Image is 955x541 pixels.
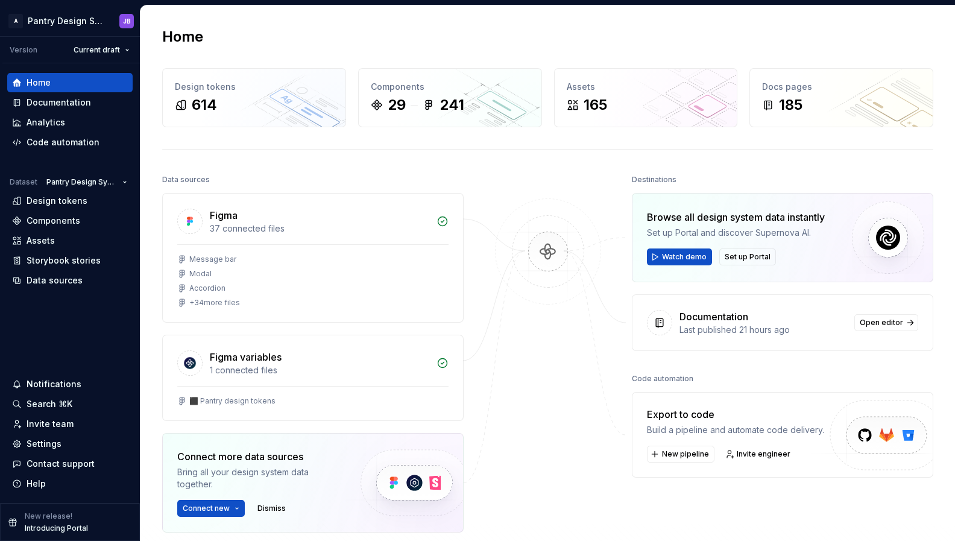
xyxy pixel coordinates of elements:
[662,252,707,262] span: Watch demo
[371,81,529,93] div: Components
[27,478,46,490] div: Help
[25,511,72,521] p: New release!
[68,42,135,59] button: Current draft
[177,500,245,517] button: Connect new
[662,449,709,459] span: New pipeline
[722,446,796,463] a: Invite engineer
[27,235,55,247] div: Assets
[647,210,825,224] div: Browse all design system data instantly
[7,211,133,230] a: Components
[719,248,776,265] button: Set up Portal
[162,27,203,46] h2: Home
[679,324,847,336] div: Last published 21 hours ago
[162,68,346,127] a: Design tokens614
[210,223,429,235] div: 37 connected files
[7,93,133,112] a: Documentation
[28,15,105,27] div: Pantry Design System
[584,95,607,115] div: 165
[647,407,824,422] div: Export to code
[74,45,120,55] span: Current draft
[647,446,714,463] button: New pipeline
[2,8,137,34] button: APantry Design SystemJB
[10,45,37,55] div: Version
[210,350,282,364] div: Figma variables
[123,16,131,26] div: JB
[27,96,91,109] div: Documentation
[725,252,771,262] span: Set up Portal
[567,81,725,93] div: Assets
[27,274,83,286] div: Data sources
[7,271,133,290] a: Data sources
[210,364,429,376] div: 1 connected files
[388,95,406,115] div: 29
[41,174,133,191] button: Pantry Design System
[7,191,133,210] a: Design tokens
[177,466,340,490] div: Bring all your design system data together.
[7,454,133,473] button: Contact support
[210,208,238,223] div: Figma
[440,95,464,115] div: 241
[749,68,933,127] a: Docs pages185
[779,95,802,115] div: 185
[175,81,333,93] div: Design tokens
[7,73,133,92] a: Home
[7,375,133,394] button: Notifications
[27,398,72,410] div: Search ⌘K
[647,248,712,265] button: Watch demo
[27,195,87,207] div: Design tokens
[189,298,240,308] div: + 34 more files
[183,504,230,513] span: Connect new
[647,227,825,239] div: Set up Portal and discover Supernova AI.
[7,133,133,152] a: Code automation
[252,500,291,517] button: Dismiss
[358,68,542,127] a: Components29241
[632,370,693,387] div: Code automation
[679,309,748,324] div: Documentation
[7,414,133,434] a: Invite team
[554,68,738,127] a: Assets165
[632,171,676,188] div: Destinations
[189,255,236,264] div: Message bar
[192,95,217,115] div: 614
[7,251,133,270] a: Storybook stories
[854,314,918,331] a: Open editor
[27,116,65,128] div: Analytics
[27,77,51,89] div: Home
[162,193,464,323] a: Figma37 connected filesMessage barModalAccordion+34more files
[189,283,225,293] div: Accordion
[27,458,95,470] div: Contact support
[189,396,276,406] div: ⬛️ Pantry design tokens
[162,171,210,188] div: Data sources
[27,438,61,450] div: Settings
[7,474,133,493] button: Help
[177,449,340,464] div: Connect more data sources
[46,177,118,187] span: Pantry Design System
[27,378,81,390] div: Notifications
[7,231,133,250] a: Assets
[860,318,903,327] span: Open editor
[737,449,790,459] span: Invite engineer
[189,269,212,279] div: Modal
[10,177,37,187] div: Dataset
[27,215,80,227] div: Components
[27,418,74,430] div: Invite team
[7,394,133,414] button: Search ⌘K
[7,113,133,132] a: Analytics
[27,255,101,267] div: Storybook stories
[7,434,133,454] a: Settings
[27,136,99,148] div: Code automation
[257,504,286,513] span: Dismiss
[647,424,824,436] div: Build a pipeline and automate code delivery.
[25,524,88,533] p: Introducing Portal
[8,14,23,28] div: A
[162,335,464,421] a: Figma variables1 connected files⬛️ Pantry design tokens
[762,81,921,93] div: Docs pages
